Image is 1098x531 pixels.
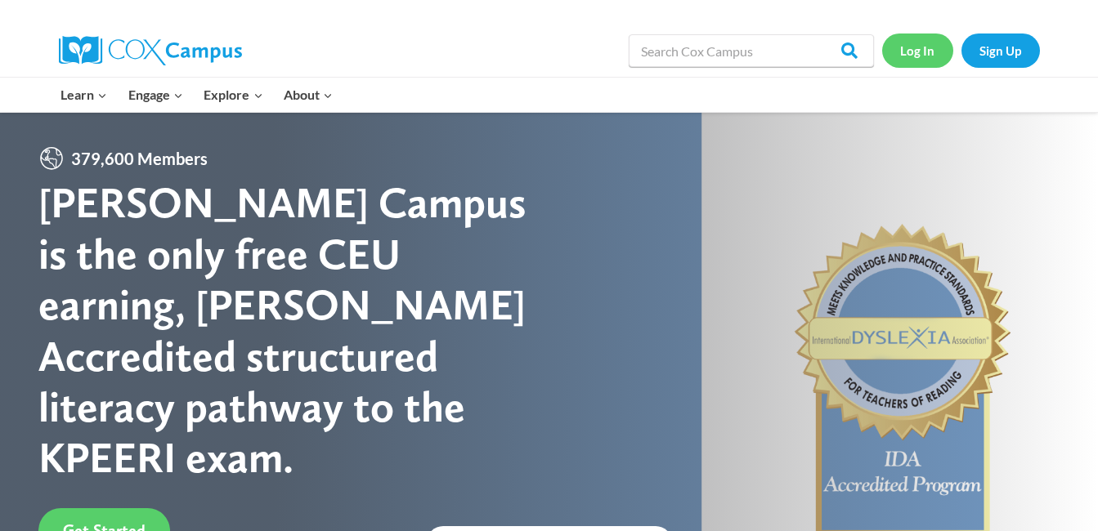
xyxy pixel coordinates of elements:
span: 379,600 Members [65,145,214,172]
nav: Secondary Navigation [882,33,1040,67]
input: Search Cox Campus [629,34,874,67]
a: Sign Up [961,33,1040,67]
nav: Primary Navigation [51,78,343,112]
button: Child menu of Explore [194,78,274,112]
button: Child menu of Engage [118,78,194,112]
button: Child menu of Learn [51,78,119,112]
button: Child menu of About [273,78,343,112]
div: [PERSON_NAME] Campus is the only free CEU earning, [PERSON_NAME] Accredited structured literacy p... [38,177,549,483]
img: Cox Campus [59,36,242,65]
a: Log In [882,33,953,67]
